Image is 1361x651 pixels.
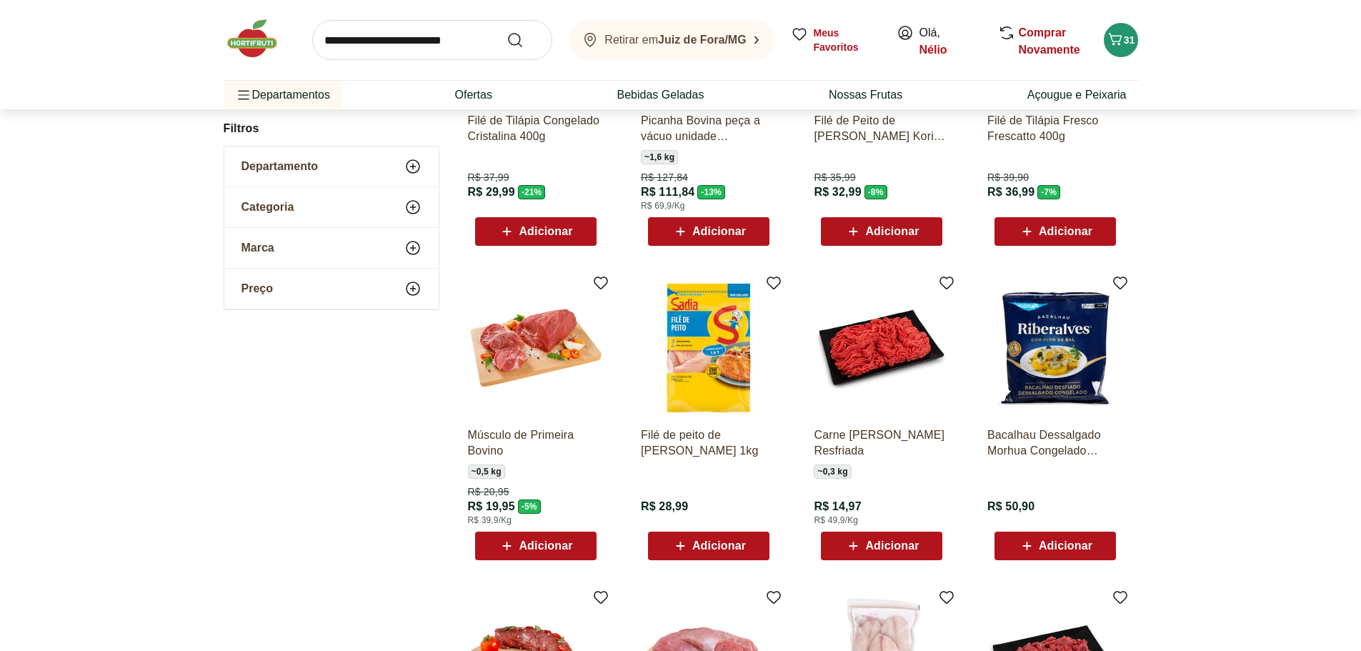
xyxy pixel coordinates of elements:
span: R$ 39,9/Kg [468,515,512,526]
span: R$ 36,99 [987,184,1035,200]
span: Adicionar [865,226,919,237]
span: Departamento [241,159,319,174]
span: R$ 50,90 [987,499,1035,515]
button: Departamento [224,146,439,187]
button: Adicionar [821,217,942,246]
a: Meus Favoritos [791,26,879,54]
span: R$ 28,99 [641,499,688,515]
span: Preço [241,282,273,296]
span: R$ 37,99 [468,170,509,184]
span: 31 [1124,34,1135,46]
button: Carrinho [1104,23,1138,57]
span: Adicionar [865,540,919,552]
a: Filé de Peito de [PERSON_NAME] Korin 600g [814,113,949,144]
span: ~ 0,3 kg [814,464,851,479]
img: Carne Moída Bovina Resfriada [814,280,949,416]
span: Adicionar [1039,540,1092,552]
a: Carne [PERSON_NAME] Resfriada [814,427,949,459]
span: - 21 % [518,185,546,199]
button: Adicionar [994,532,1116,560]
span: R$ 20,95 [468,484,509,499]
button: Categoria [224,187,439,227]
a: Açougue e Peixaria [1027,86,1127,104]
span: - 7 % [1037,185,1060,199]
span: ~ 1,6 kg [641,150,678,164]
a: Nossas Frutas [829,86,902,104]
button: Adicionar [648,532,769,560]
span: Marca [241,241,274,255]
span: Categoria [241,200,294,214]
span: Adicionar [692,226,746,237]
span: R$ 14,97 [814,499,861,515]
span: R$ 39,90 [987,170,1029,184]
span: ~ 0,5 kg [468,464,505,479]
input: search [312,20,552,60]
button: Submit Search [507,31,541,49]
span: - 8 % [864,185,887,199]
button: Adicionar [821,532,942,560]
span: Adicionar [519,226,572,237]
span: R$ 49,9/Kg [814,515,858,526]
span: R$ 69,9/Kg [641,200,685,212]
button: Adicionar [648,217,769,246]
span: R$ 32,99 [814,184,861,200]
button: Adicionar [994,217,1116,246]
span: - 13 % [697,185,725,199]
span: R$ 19,95 [468,499,515,515]
span: Retirar em [604,34,746,46]
span: R$ 29,99 [468,184,515,200]
img: Filé de peito de frango Sadia 1kg [641,280,777,416]
h2: Filtros [224,114,439,143]
button: Adicionar [475,217,597,246]
button: Marca [224,228,439,268]
a: Filé de peito de [PERSON_NAME] 1kg [641,427,777,459]
a: Filé de Tilápia Congelado Cristalina 400g [468,113,604,144]
button: Adicionar [475,532,597,560]
img: Músculo de Primeira Bovino [468,280,604,416]
span: Meus Favoritos [814,26,879,54]
span: R$ 127,84 [641,170,688,184]
a: Nélio [919,44,947,56]
span: Departamentos [235,78,330,112]
span: R$ 35,99 [814,170,855,184]
b: Juiz de Fora/MG [658,34,747,46]
span: Adicionar [692,540,746,552]
a: Picanha Bovina peça a vácuo unidade aproximadamente 1,6kg [641,113,777,144]
span: Adicionar [519,540,572,552]
span: - 5 % [518,500,541,514]
button: Menu [235,78,252,112]
a: Comprar Novamente [1019,26,1080,56]
a: Ofertas [454,86,492,104]
button: Retirar emJuiz de Fora/MG [569,20,774,60]
span: Adicionar [1039,226,1092,237]
button: Preço [224,269,439,309]
a: Bebidas Geladas [617,86,704,104]
a: Bacalhau Dessalgado Morhua Congelado Riberalves 400G [987,427,1123,459]
a: Filé de Tilápia Fresco Frescatto 400g [987,113,1123,144]
span: R$ 111,84 [641,184,694,200]
span: Olá, [919,24,983,59]
a: Músculo de Primeira Bovino [468,427,604,459]
img: Hortifruti [224,17,295,60]
img: Bacalhau Dessalgado Morhua Congelado Riberalves 400G [987,280,1123,416]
